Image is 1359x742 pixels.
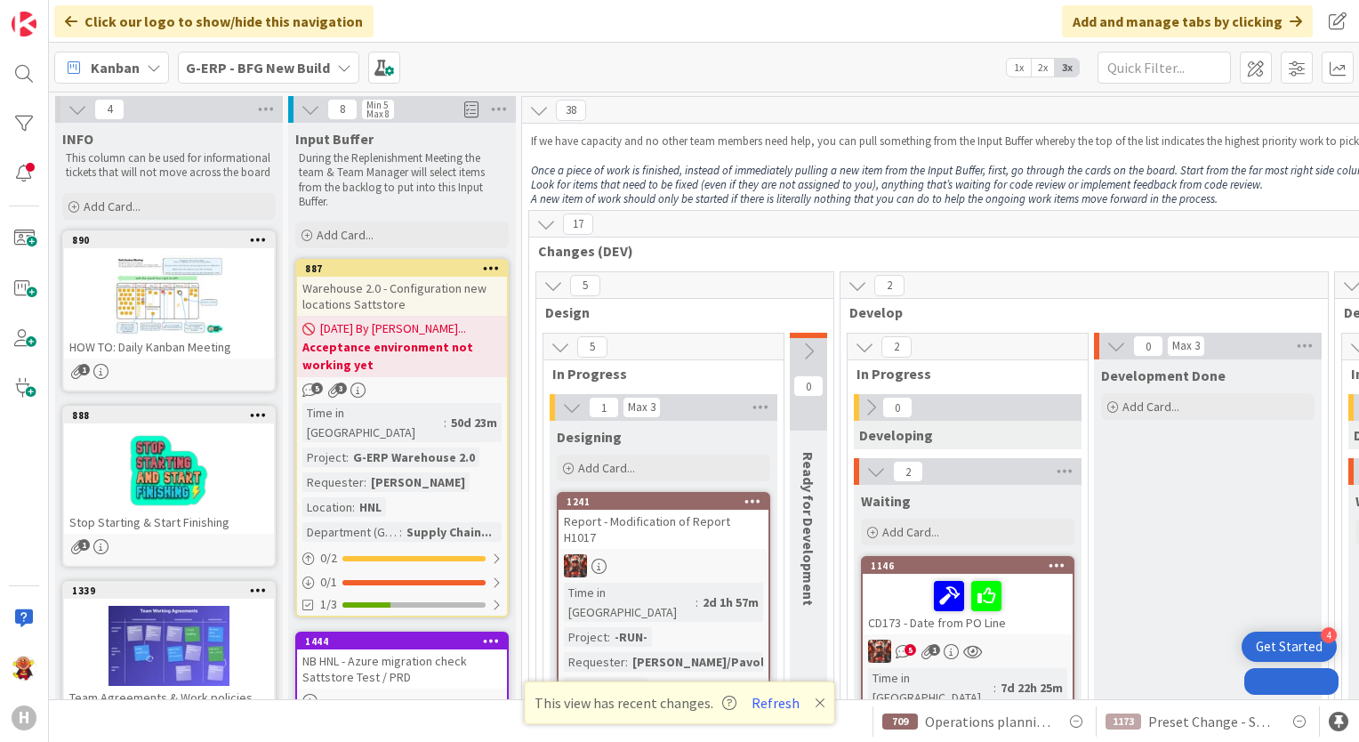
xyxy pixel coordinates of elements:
[863,558,1073,574] div: 1146
[84,198,141,214] span: Add Card...
[578,460,635,476] span: Add Card...
[556,100,586,121] span: 38
[696,593,698,612] span: :
[305,262,507,275] div: 887
[302,472,364,492] div: Requester
[352,497,355,517] span: :
[64,407,274,423] div: 888
[72,234,274,246] div: 890
[557,428,622,446] span: Designing
[297,277,507,316] div: Warehouse 2.0 - Configuration new locations Sattstore
[320,595,337,614] span: 1/3
[849,303,1306,321] span: Develop
[327,99,358,120] span: 8
[564,652,625,672] div: Requester
[625,652,628,672] span: :
[302,522,399,542] div: Department (G-ERP)
[863,574,1073,634] div: CD173 - Date from PO Line
[297,261,507,277] div: 887
[355,497,386,517] div: HNL
[302,338,502,374] b: Acceptance environment not working yet
[559,554,768,577] div: JK
[399,522,402,542] span: :
[366,472,470,492] div: [PERSON_NAME]
[535,692,736,714] span: This view has recent changes.
[893,461,923,482] span: 2
[552,365,761,383] span: In Progress
[559,494,768,510] div: 1241
[881,336,912,358] span: 2
[317,227,374,243] span: Add Card...
[402,522,496,542] div: Supply Chain...
[62,406,276,567] a: 888Stop Starting & Start Finishing
[64,583,274,599] div: 1339
[305,635,507,648] div: 1444
[993,678,996,698] span: :
[297,571,507,593] div: 0/1
[12,12,36,36] img: Visit kanbanzone.com
[320,573,337,592] span: 0 / 1
[346,448,349,467] span: :
[863,558,1073,634] div: 1146CD173 - Date from PO Line
[186,59,330,77] b: G-ERP - BFG New Build
[302,403,444,442] div: Time in [GEOGRAPHIC_DATA]
[320,319,466,338] span: [DATE] By [PERSON_NAME]...
[559,510,768,549] div: Report - Modification of Report H1017
[64,335,274,359] div: HOW TO: Daily Kanban Meeting
[929,644,940,656] span: 1
[859,426,933,444] span: Developing
[1101,367,1226,384] span: Development Done
[531,191,1218,206] em: A new item of work should only be started if there is literally nothing that you can do to help t...
[616,677,647,697] div: HCZ
[62,130,93,148] span: INFO
[531,177,1263,192] em: Look for items that need to be fixed (even if they are not assigned to you), anything that’s wait...
[874,275,905,296] span: 2
[882,524,939,540] span: Add Card...
[628,403,655,412] div: Max 3
[871,560,1073,572] div: 1146
[366,109,390,118] div: Max 8
[863,640,1073,663] div: JK
[570,275,600,296] span: 5
[1106,714,1141,730] div: 1173
[564,554,587,577] img: JK
[882,714,918,730] div: 709
[1172,342,1200,351] div: Max 3
[297,547,507,569] div: 0/2
[793,375,824,397] span: 0
[62,230,276,391] a: 890HOW TO: Daily Kanban Meeting
[302,448,346,467] div: Project
[335,383,347,394] span: 3
[577,336,607,358] span: 5
[64,511,274,534] div: Stop Starting & Start Finishing
[91,57,140,78] span: Kanban
[64,407,274,534] div: 888Stop Starting & Start Finishing
[295,259,509,617] a: 887Warehouse 2.0 - Configuration new locations Sattstore[DATE] By [PERSON_NAME]...Acceptance envi...
[610,627,652,647] div: -RUN-
[905,644,916,656] span: 5
[856,365,1065,383] span: In Progress
[861,492,911,510] span: Waiting
[349,448,479,467] div: G-ERP Warehouse 2.0
[12,706,36,730] div: H
[72,585,274,597] div: 1339
[698,593,763,612] div: 2d 1h 57m
[66,151,272,181] p: This column can be used for informational tickets that will not move across the board
[54,5,374,37] div: Click our logo to show/hide this navigation
[297,261,507,316] div: 887Warehouse 2.0 - Configuration new locations Sattstore
[64,583,274,709] div: 1339Team Agreements & Work policies
[311,383,323,394] span: 5
[564,677,614,697] div: Location
[628,652,779,672] div: [PERSON_NAME]/Pavol...
[302,497,352,517] div: Location
[1321,627,1337,643] div: 4
[364,472,366,492] span: :
[1122,399,1179,415] span: Add Card...
[1133,335,1163,357] span: 0
[299,151,505,209] p: During the Replenishment Meeting the team & Team Manager will select items from the backlog to pu...
[563,214,593,235] span: 17
[94,99,125,120] span: 4
[800,452,817,606] span: Ready for Development
[446,413,502,432] div: 50d 23m
[882,397,913,418] span: 0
